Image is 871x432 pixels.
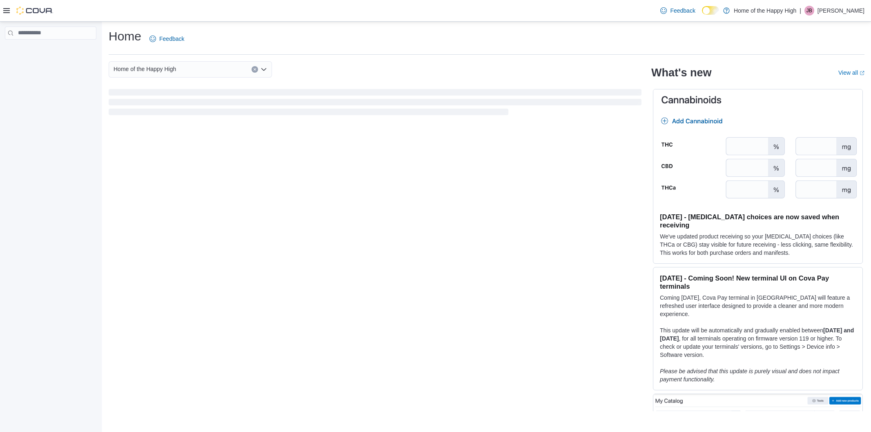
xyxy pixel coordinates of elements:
span: JB [806,6,812,16]
a: Feedback [146,31,187,47]
img: Cova [16,7,53,15]
a: Feedback [657,2,698,19]
div: Joseph Batarao [804,6,814,16]
nav: Complex example [5,41,96,61]
p: Coming [DATE], Cova Pay terminal in [GEOGRAPHIC_DATA] will feature a refreshed user interface des... [660,294,856,318]
span: Feedback [159,35,184,43]
span: Loading [109,91,642,117]
button: Clear input [252,66,258,73]
em: Please be advised that this update is purely visual and does not impact payment functionality. [660,368,840,383]
h3: [DATE] - Coming Soon! New terminal UI on Cova Pay terminals [660,274,856,290]
p: [PERSON_NAME] [818,6,864,16]
p: We've updated product receiving so your [MEDICAL_DATA] choices (like THCa or CBG) stay visible fo... [660,232,856,257]
a: View allExternal link [838,69,864,76]
strong: [DATE] and [DATE] [660,327,854,342]
button: Open list of options [261,66,267,73]
p: Home of the Happy High [734,6,796,16]
span: Feedback [670,7,695,15]
p: This update will be automatically and gradually enabled between , for all terminals operating on ... [660,326,856,359]
input: Dark Mode [702,6,719,15]
h3: [DATE] - [MEDICAL_DATA] choices are now saved when receiving [660,213,856,229]
h2: What's new [651,66,711,79]
p: | [800,6,801,16]
span: Home of the Happy High [114,64,176,74]
h1: Home [109,28,141,45]
svg: External link [860,71,864,76]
